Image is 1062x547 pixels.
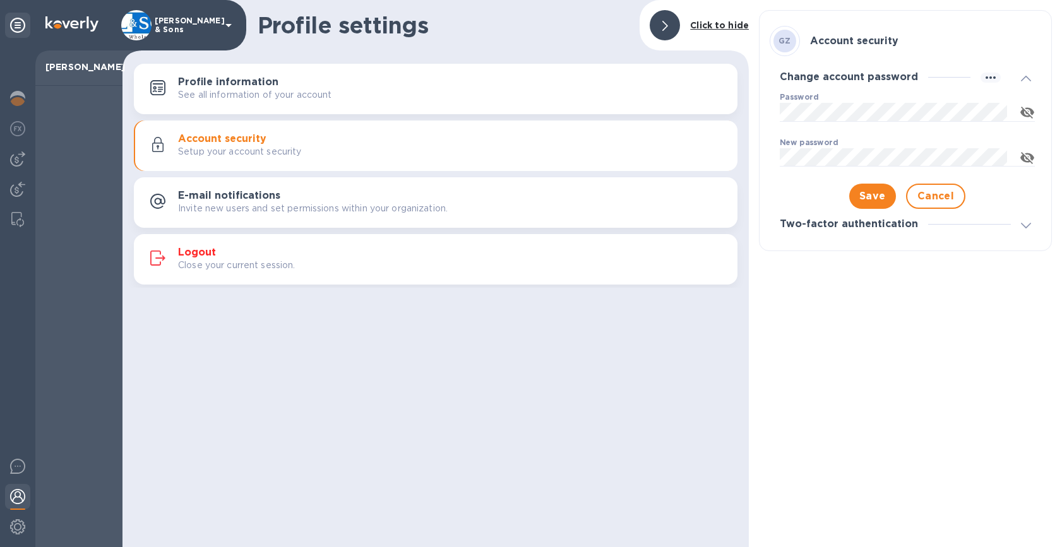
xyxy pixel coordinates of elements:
span: Save [859,189,886,204]
label: New password [780,139,838,146]
b: Click to hide [690,20,749,30]
p: Invite new users and set permissions within your organization. [178,202,448,215]
h1: Profile settings [258,12,629,38]
h3: Change account password [780,71,918,83]
button: E-mail notificationsInvite new users and set permissions within your organization. [134,177,737,228]
label: Password [780,94,818,102]
h3: E-mail notifications [178,190,280,202]
img: Foreign exchange [10,121,25,136]
p: Close your current session. [178,259,295,272]
p: [PERSON_NAME] & Sons [155,16,218,34]
span: Cancel [917,189,955,204]
p: [PERSON_NAME] [45,61,112,73]
p: See all information of your account [178,88,332,102]
b: GZ [779,36,791,45]
button: LogoutClose your current session. [134,234,737,285]
h3: Two-factor authentication [780,218,918,230]
button: Profile informationSee all information of your account [134,64,737,114]
p: Setup your account security [178,145,302,158]
div: GZAccount security [770,21,1041,61]
div: Unpin categories [5,13,30,38]
h3: Logout [178,247,216,259]
h3: Profile information [178,76,278,88]
button: Account securitySetup your account security [134,121,737,171]
h3: Account security [810,35,898,47]
h3: Account security [178,133,266,145]
button: Cancel [906,184,966,209]
button: Save [849,184,896,209]
img: Logo [45,16,98,32]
